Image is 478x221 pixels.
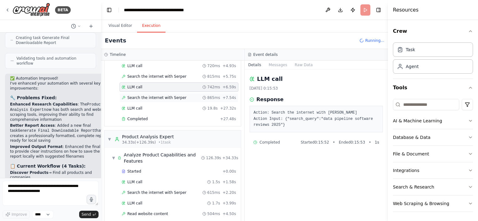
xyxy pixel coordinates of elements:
[333,140,335,145] span: •
[110,52,126,57] h3: Timeline
[245,61,265,69] button: Details
[291,61,317,69] button: Raw Data
[393,195,473,212] button: Web Scraping & Browsing
[10,164,86,169] strong: 📋 Current Workflow (4 Tasks):
[10,76,110,81] h2: ✅ Automation Improved!
[260,140,280,145] span: Completed
[393,179,473,195] button: Search & Research
[10,102,103,112] code: Product Analysis Expert
[253,52,278,57] h3: Event details
[250,86,383,91] div: [DATE] 0:15:53
[393,40,473,79] div: Crew
[10,81,110,91] p: I've enhanced your automation with several key improvements:
[222,211,236,216] span: + 4.50s
[265,61,291,69] button: Messages
[10,170,110,180] li: → Find all products and companies
[222,155,238,160] span: + 34.33s
[339,140,365,145] span: Ended 0:15:53
[220,106,236,111] span: + 27.32s
[222,85,236,90] span: + 6.59s
[127,63,142,68] span: LLM call
[207,211,220,216] span: 504ms
[86,22,96,30] button: Start a new chat
[16,35,91,45] span: Creating task Generate Final Downloadable Report
[301,140,329,145] span: Started 0:15:52
[10,145,63,149] strong: Improved Output Format
[127,190,186,195] span: Search the internet with Serper
[406,47,415,53] div: Task
[207,74,220,79] span: 815ms
[257,96,284,103] h3: Response
[127,116,148,121] span: Completed
[10,102,78,106] strong: Enhanced Research Capabilities
[207,190,220,195] span: 615ms
[222,95,236,100] span: + 7.54s
[18,129,94,133] code: Generate Final Downloadable Report
[375,140,379,145] span: 1 s
[124,152,201,164] div: Analyze Product Capabilities and Features
[207,106,218,111] span: 19.8s
[222,63,236,68] span: + 4.93s
[122,134,174,140] div: Product Analysis Expert
[105,36,126,45] h2: Events
[82,212,91,217] span: Send
[79,211,99,218] button: Send
[127,179,142,184] span: LLM call
[69,22,84,30] button: Switch to previous chat
[206,155,221,160] span: 126.39s
[207,85,220,90] span: 742ms
[13,3,50,17] img: Logo
[105,6,114,14] button: Hide left sidebar
[393,6,419,14] h4: Resources
[127,106,142,111] span: LLM call
[393,113,473,129] button: AI & Machine Learning
[369,140,371,145] span: •
[212,201,220,206] span: 1.7s
[158,140,171,145] span: • 1 task
[222,74,236,79] span: + 5.75s
[127,85,142,90] span: LLM call
[257,75,283,83] h2: LLM call
[10,145,110,159] p: : Enhanced the final task to provide clear instructions on how to save the report locally with su...
[55,6,71,14] div: BETA
[222,179,236,184] span: + 1.58s
[10,95,57,100] strong: 🔧 Problems Fixed:
[108,137,111,142] span: ▼
[393,129,473,145] button: Database & Data
[393,162,473,179] button: Integrations
[127,201,142,206] span: LLM call
[112,155,115,160] span: ▼
[393,22,473,40] button: Crew
[222,201,236,206] span: + 3.99s
[393,146,473,162] button: File & Document
[10,102,110,122] p: : The now has both search and website scraping tools, improving their ability to find comprehensi...
[87,195,96,204] button: Click to speak your automation idea
[10,123,55,128] strong: Better Report Access
[220,116,236,121] span: + 27.48s
[365,38,384,43] span: Running...
[3,210,30,219] button: Improve
[104,19,137,32] button: Visual Editor
[122,140,156,145] span: 34.33s (+126.39s)
[12,212,27,217] span: Improve
[127,211,168,216] span: Read website content
[16,56,91,66] span: Validating tools and automation workflow
[254,110,379,128] pre: Action: Search the internet with [PERSON_NAME] Action Input: {"search_query":"data pipeline softw...
[207,63,220,68] span: 720ms
[10,123,110,143] p: : Added a new final task that creates a professionally formatted, complete report ready for local...
[207,95,220,100] span: 865ms
[222,169,236,174] span: + 0.00s
[127,169,141,174] span: Started
[124,7,194,13] nav: breadcrumb
[406,63,419,70] div: Agent
[10,170,48,175] strong: Discover Products
[127,95,186,100] span: Search the internet with Serper
[222,190,236,195] span: + 2.20s
[393,79,473,96] button: Tools
[137,19,165,32] button: Execution
[127,74,186,79] span: Search the internet with Serper
[393,96,473,217] div: Tools
[374,6,383,14] button: Hide right sidebar
[212,179,220,184] span: 1.5s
